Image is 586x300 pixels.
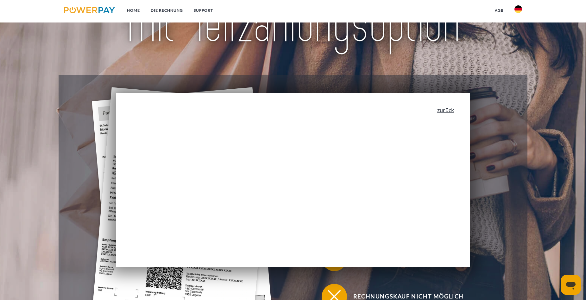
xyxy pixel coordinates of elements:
a: agb [489,5,509,16]
a: Home [122,5,145,16]
img: de [514,5,522,13]
a: DIE RECHNUNG [145,5,188,16]
img: logo-powerpay.svg [64,7,115,13]
a: SUPPORT [188,5,218,16]
iframe: Schaltfläche zum Öffnen des Messaging-Fensters [561,275,581,295]
a: zurück [437,107,454,113]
